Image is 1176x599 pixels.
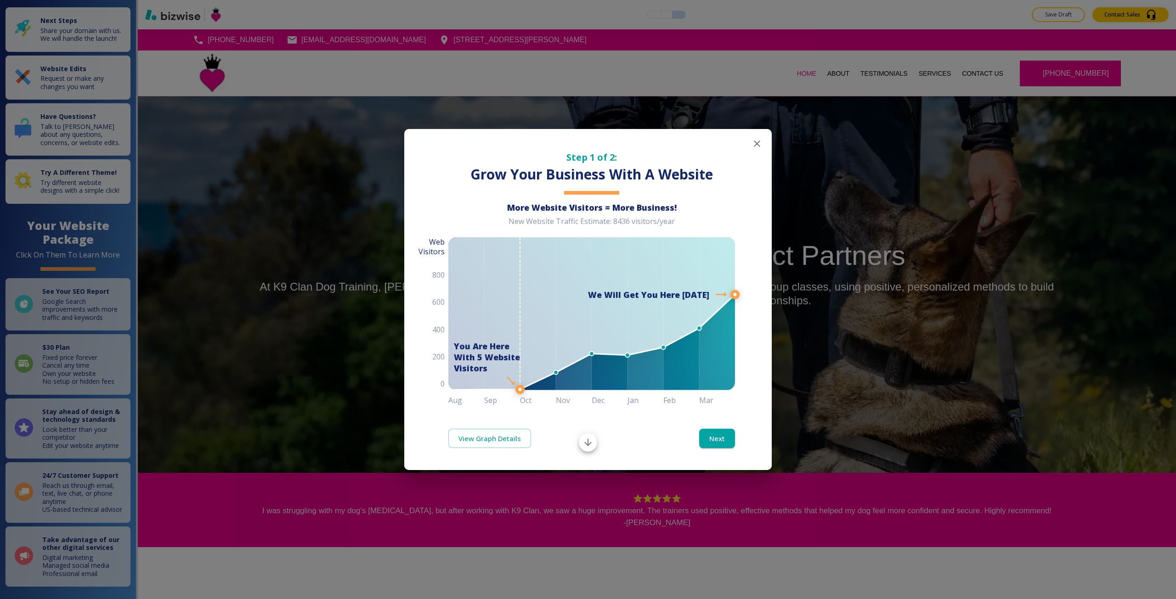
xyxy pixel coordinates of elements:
a: View Graph Details [448,429,531,448]
h3: Grow Your Business With A Website [448,165,735,184]
h6: Sep [484,394,520,407]
button: Scroll to bottom [579,433,597,452]
h6: Nov [556,394,592,407]
h6: Jan [628,394,663,407]
h6: Mar [699,394,735,407]
h6: More Website Visitors = More Business! [448,202,735,213]
div: New Website Traffic Estimate: 8436 visitors/year [448,217,735,234]
h6: Dec [592,394,628,407]
h6: Feb [663,394,699,407]
h6: Aug [448,394,484,407]
h5: Step 1 of 2: [448,151,735,163]
button: Next [699,429,735,448]
h6: Oct [520,394,556,407]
